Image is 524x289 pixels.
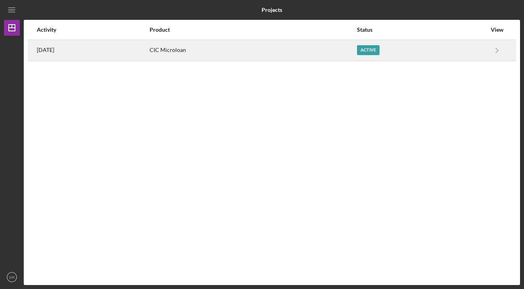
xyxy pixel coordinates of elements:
button: DR [4,269,20,285]
b: Projects [262,7,282,13]
time: 2025-09-16 12:28 [37,47,54,53]
div: Active [357,45,380,55]
text: DR [9,275,15,279]
div: Activity [37,27,149,33]
div: View [487,27,507,33]
div: Status [357,27,486,33]
div: Product [150,27,356,33]
div: CIC Microloan [150,40,356,60]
